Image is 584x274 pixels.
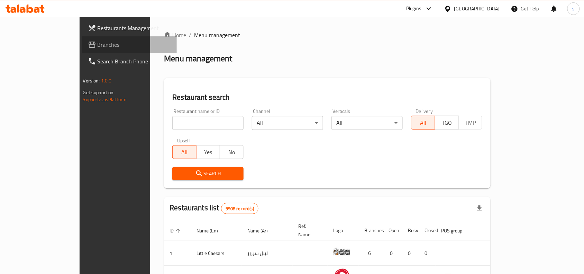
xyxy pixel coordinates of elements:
[170,227,183,235] span: ID
[101,76,112,85] span: 1.0.0
[172,145,196,159] button: All
[191,241,242,266] td: Little Caesars
[82,36,177,53] a: Branches
[298,222,319,239] span: Ref. Name
[220,145,244,159] button: No
[164,241,191,266] td: 1
[383,220,402,241] th: Open
[196,145,220,159] button: Yes
[438,118,456,128] span: TGO
[199,147,217,157] span: Yes
[416,109,433,114] label: Delivery
[223,147,241,157] span: No
[419,220,436,241] th: Closed
[83,76,100,85] span: Version:
[82,20,177,36] a: Restaurants Management
[383,241,402,266] td: 0
[402,241,419,266] td: 0
[242,241,293,266] td: ليتل سيزرز
[435,116,459,130] button: TGO
[98,24,172,32] span: Restaurants Management
[189,31,191,39] li: /
[359,241,383,266] td: 6
[177,138,190,143] label: Upsell
[197,227,227,235] span: Name (En)
[82,53,177,70] a: Search Branch Phone
[221,203,258,214] div: Total records count
[414,118,432,128] span: All
[178,169,238,178] span: Search
[359,220,383,241] th: Branches
[83,88,115,97] span: Get support on:
[221,205,258,212] span: 9908 record(s)
[402,220,419,241] th: Busy
[441,227,471,235] span: POS group
[471,200,488,217] div: Export file
[98,57,172,65] span: Search Branch Phone
[247,227,277,235] span: Name (Ar)
[572,5,575,12] span: s
[406,5,421,13] div: Plugins
[462,118,480,128] span: TMP
[458,116,482,130] button: TMP
[164,53,232,64] h2: Menu management
[172,92,482,103] h2: Restaurant search
[194,31,240,39] span: Menu management
[454,5,500,12] div: [GEOGRAPHIC_DATA]
[419,241,436,266] td: 0
[83,95,127,104] a: Support.OpsPlatform
[164,31,491,39] nav: breadcrumb
[170,203,258,214] h2: Restaurants list
[411,116,435,130] button: All
[328,220,359,241] th: Logo
[175,147,193,157] span: All
[98,41,172,49] span: Branches
[333,243,350,260] img: Little Caesars
[172,116,244,130] input: Search for restaurant name or ID..
[331,116,403,130] div: All
[172,167,244,180] button: Search
[252,116,323,130] div: All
